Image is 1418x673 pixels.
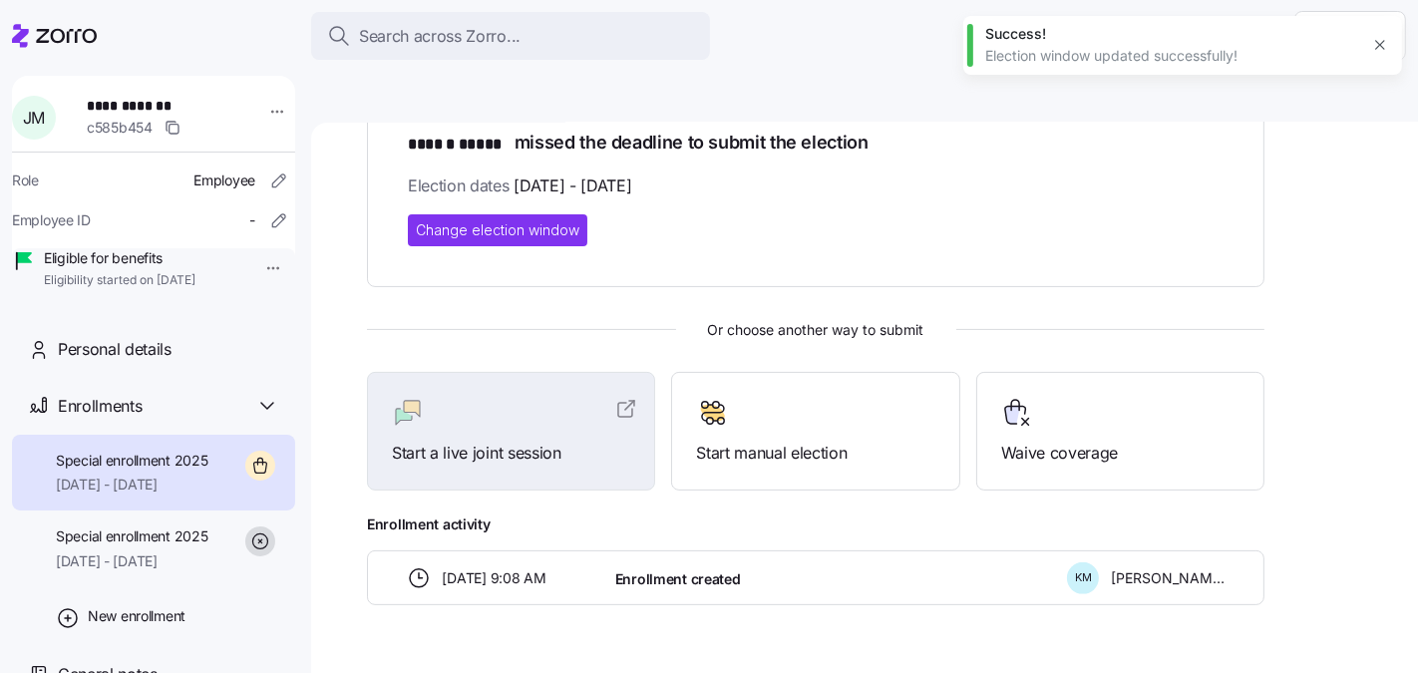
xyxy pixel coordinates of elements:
[58,337,172,362] span: Personal details
[193,170,255,190] span: Employee
[985,46,1358,66] div: Election window updated successfully!
[58,394,142,419] span: Enrollments
[87,118,153,138] span: c585b454
[514,173,631,198] span: [DATE] - [DATE]
[985,24,1358,44] div: Success!
[56,475,208,495] span: [DATE] - [DATE]
[88,606,185,626] span: New enrollment
[615,569,741,589] span: Enrollment created
[56,526,208,546] span: Special enrollment 2025
[443,568,546,588] span: [DATE] 9:08 AM
[367,319,1264,341] span: Or choose another way to submit
[249,210,255,230] span: -
[392,441,630,466] span: Start a live joint session
[311,12,710,60] button: Search across Zorro...
[12,210,91,230] span: Employee ID
[12,170,39,190] span: Role
[56,551,208,571] span: [DATE] - [DATE]
[56,451,208,471] span: Special enrollment 2025
[23,110,45,126] span: J M
[44,248,195,268] span: Eligible for benefits
[416,220,579,240] span: Change election window
[1111,568,1225,588] span: [PERSON_NAME]
[408,173,631,198] span: Election dates
[1075,572,1092,583] span: K M
[359,24,521,49] span: Search across Zorro...
[696,441,934,466] span: Start manual election
[1001,441,1240,466] span: Waive coverage
[367,514,1264,534] span: Enrollment activity
[44,272,195,289] span: Eligibility started on [DATE]
[408,214,587,246] button: Change election window
[408,130,1224,158] h1: missed the deadline to submit the election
